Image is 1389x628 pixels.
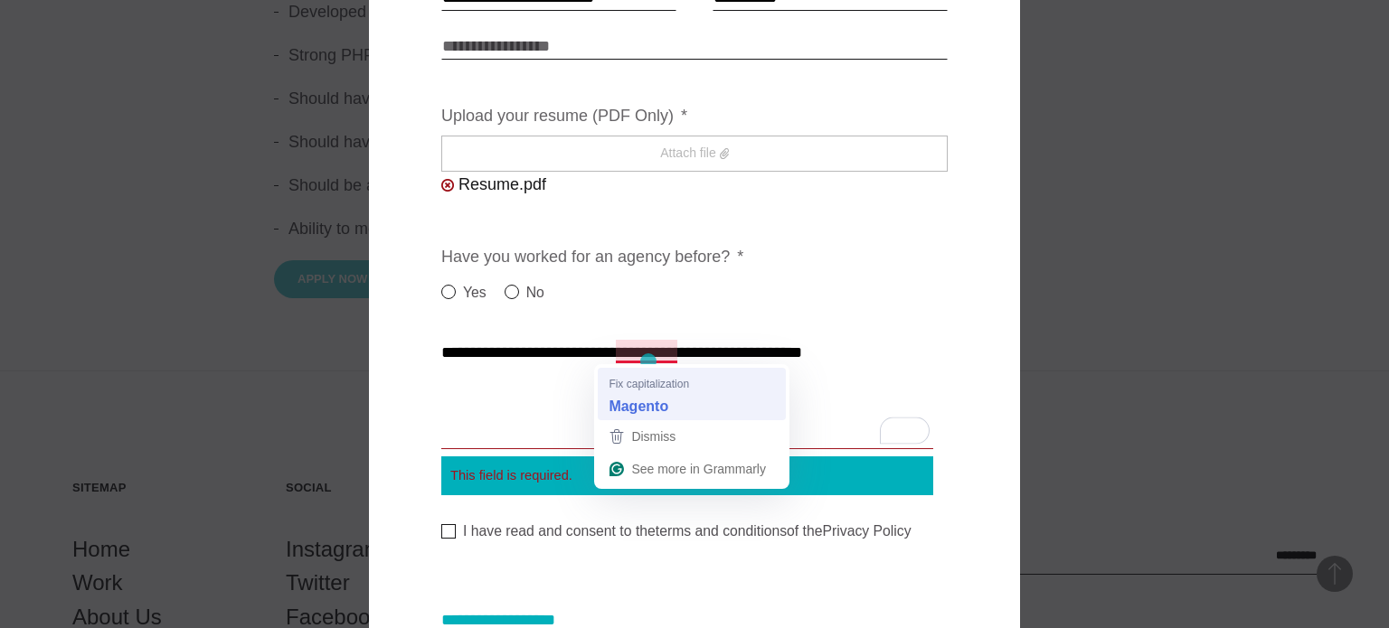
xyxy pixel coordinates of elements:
[441,522,912,540] label: I have read and consent to the of the
[441,179,454,192] img: Delete file
[656,523,787,539] a: terms and conditions
[441,456,933,495] div: This field is required.
[441,106,687,127] label: Upload your resume (PDF Only)
[505,282,544,304] label: No
[458,175,546,193] strong: Resume.pdf
[823,523,912,539] a: Privacy Policy
[441,247,743,267] label: Have you worked for an agency before?
[441,341,933,449] textarea: To enrich screen reader interactions, please activate Accessibility in Grammarly extension settings
[441,282,487,304] label: Yes
[441,136,948,172] label: Attach file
